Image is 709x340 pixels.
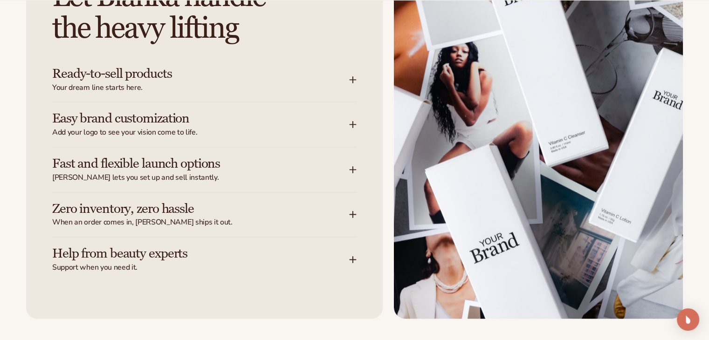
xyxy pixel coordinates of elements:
[677,308,699,331] div: Open Intercom Messenger
[52,263,349,272] span: Support when you need it.
[52,202,321,216] h3: Zero inventory, zero hassle
[52,111,321,126] h3: Easy brand customization
[52,156,321,171] h3: Fast and flexible launch options
[52,128,349,137] span: Add your logo to see your vision come to life.
[52,246,321,261] h3: Help from beauty experts
[52,173,349,183] span: [PERSON_NAME] lets you set up and sell instantly.
[52,83,349,93] span: Your dream line starts here.
[52,218,349,227] span: When an order comes in, [PERSON_NAME] ships it out.
[52,67,321,81] h3: Ready-to-sell products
